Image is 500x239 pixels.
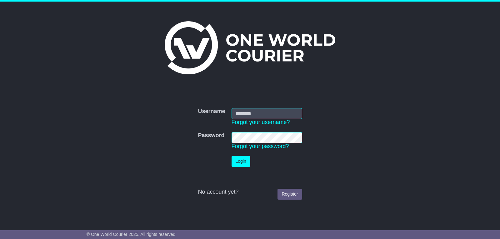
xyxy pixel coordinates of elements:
[198,108,225,115] label: Username
[232,156,250,167] button: Login
[277,189,302,200] a: Register
[232,119,290,125] a: Forgot your username?
[87,232,177,237] span: © One World Courier 2025. All rights reserved.
[232,143,289,149] a: Forgot your password?
[198,189,302,196] div: No account yet?
[165,21,335,74] img: One World
[198,132,224,139] label: Password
